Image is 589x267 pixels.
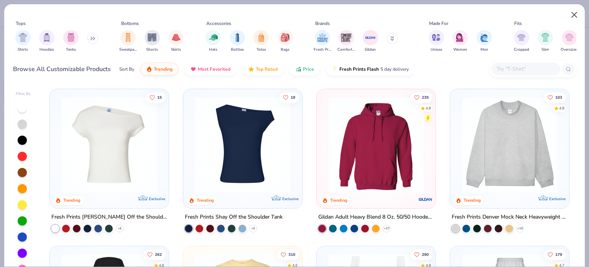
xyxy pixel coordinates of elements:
span: Exclusive [549,196,565,201]
div: filter for Cropped [514,30,529,53]
img: Shorts Image [148,33,156,42]
img: Women Image [456,33,465,42]
div: Sort By [119,66,134,73]
div: filter for Women [452,30,468,53]
img: Gildan logo [418,192,433,207]
span: Tanks [66,47,76,53]
img: Shirts Image [18,33,27,42]
div: filter for Unisex [429,30,444,53]
div: filter for Gildan [363,30,378,53]
button: filter button [538,30,553,53]
span: Bottles [231,47,244,53]
img: a1c94bf0-cbc2-4c5c-96ec-cab3b8502a7f [58,97,161,193]
div: filter for Bottles [230,30,245,53]
button: filter button [230,30,245,53]
button: filter button [168,30,184,53]
span: 262 [155,252,162,256]
div: filter for Tanks [63,30,79,53]
button: Like [277,249,299,260]
img: Tanks Image [67,33,75,42]
img: flash.gif [332,66,338,72]
span: Shorts [146,47,158,53]
img: Gildan Image [365,32,376,43]
span: Exclusive [282,196,299,201]
span: Fresh Prints [314,47,331,53]
button: filter button [145,30,160,53]
img: trending.gif [146,66,152,72]
img: Skirts Image [172,33,181,42]
img: Comfort Colors Image [341,32,352,43]
input: Try "T-Shirt" [496,65,555,73]
img: Totes Image [257,33,265,42]
div: filter for Skirts [168,30,184,53]
button: Top Rated [242,63,283,76]
button: Like [279,92,299,103]
button: Most Favorited [184,63,236,76]
span: Unisex [431,47,442,53]
button: filter button [477,30,492,53]
span: Cropped [514,47,529,53]
button: filter button [15,30,31,53]
img: Cropped Image [517,33,526,42]
span: + 10 [517,226,523,231]
button: filter button [452,30,468,53]
span: Slim [541,47,549,53]
span: + 6 [118,226,122,231]
button: filter button [514,30,529,53]
button: Like [146,92,166,103]
span: Skirts [171,47,181,53]
span: Hoodies [39,47,54,53]
span: Men [480,47,488,53]
button: filter button [63,30,79,53]
div: filter for Shirts [15,30,31,53]
img: a164e800-7022-4571-a324-30c76f641635 [428,97,531,193]
button: filter button [363,30,378,53]
span: Hats [209,47,217,53]
span: 5 day delivery [380,65,409,74]
span: Comfort Colors [337,47,355,53]
button: Like [544,92,566,103]
span: Totes [257,47,266,53]
span: Fresh Prints Flash [339,66,379,72]
img: 01756b78-01f6-4cc6-8d8a-3c30c1a0c8ac [324,97,428,193]
span: Top Rated [256,66,278,72]
div: 4.8 [559,105,564,111]
span: Sweatpants [119,47,137,53]
div: filter for Sweatpants [119,30,137,53]
div: Gildan Adult Heavy Blend 8 Oz. 50/50 Hooded Sweatshirt [318,212,434,222]
span: Bags [281,47,290,53]
button: Fresh Prints Flash5 day delivery [326,63,415,76]
div: filter for Hoodies [39,30,54,53]
span: Oversized [561,47,578,53]
div: filter for Hats [206,30,221,53]
button: Like [410,92,433,103]
img: Sweatpants Image [124,33,132,42]
img: 5716b33b-ee27-473a-ad8a-9b8687048459 [191,97,294,193]
span: 179 [555,252,562,256]
span: 15 [158,95,162,99]
div: filter for Bags [278,30,293,53]
span: Price [303,66,314,72]
span: + 37 [383,226,389,231]
div: filter for Comfort Colors [337,30,355,53]
button: filter button [429,30,444,53]
button: Price [290,63,320,76]
div: Made For [429,20,448,27]
button: Like [544,249,566,260]
img: Bags Image [281,33,289,42]
span: Trending [154,66,173,72]
img: Oversized Image [565,33,574,42]
img: Slim Image [541,33,550,42]
div: Accessories [206,20,231,27]
img: TopRated.gif [248,66,254,72]
span: 18 [291,95,295,99]
span: 235 [422,95,429,99]
img: Unisex Image [432,33,441,42]
div: Bottoms [121,20,139,27]
div: filter for Totes [253,30,269,53]
img: Bottles Image [233,33,242,42]
button: filter button [39,30,54,53]
span: 103 [555,95,562,99]
div: Brands [315,20,330,27]
span: Gildan [365,47,376,53]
